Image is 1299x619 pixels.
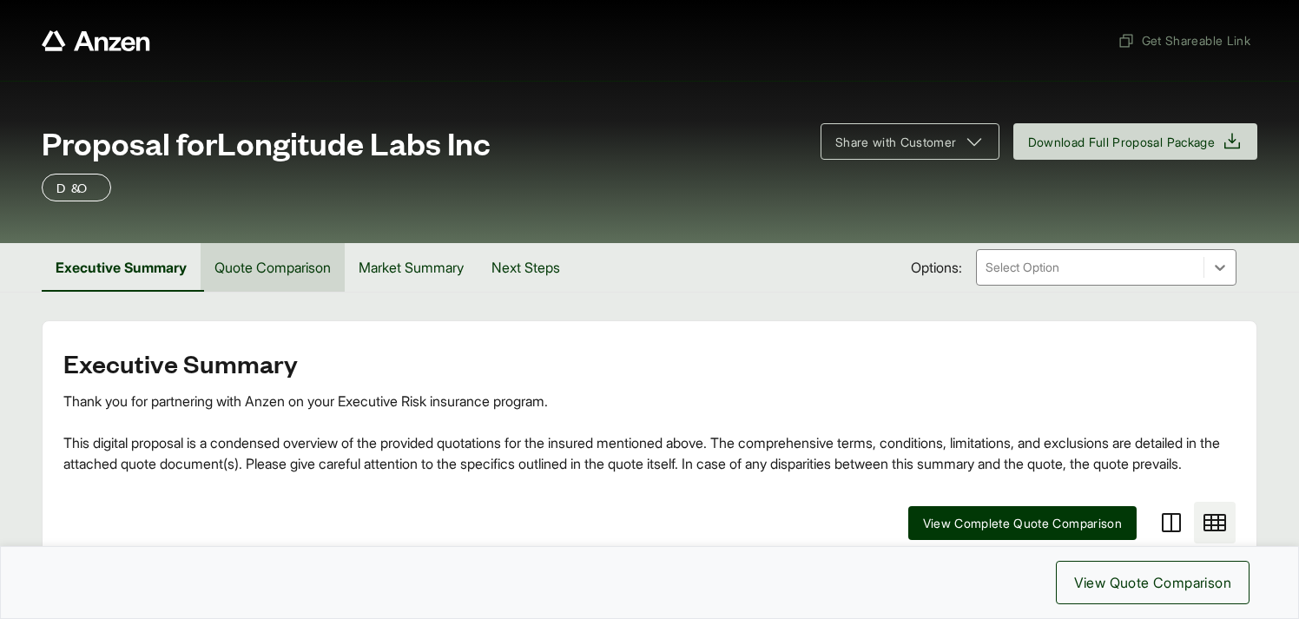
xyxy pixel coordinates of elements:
[1028,133,1216,151] span: Download Full Proposal Package
[42,30,150,51] a: Anzen website
[201,243,345,292] button: Quote Comparison
[1074,572,1231,593] span: View Quote Comparison
[923,514,1123,532] span: View Complete Quote Comparison
[345,243,478,292] button: Market Summary
[42,125,491,160] span: Proposal for Longitude Labs Inc
[478,243,574,292] button: Next Steps
[835,133,957,151] span: Share with Customer
[911,257,962,278] span: Options:
[63,349,1236,377] h2: Executive Summary
[56,177,96,198] p: D&O
[1111,24,1257,56] button: Get Shareable Link
[63,391,1236,474] div: Thank you for partnering with Anzen on your Executive Risk insurance program. This digital propos...
[1056,561,1250,604] button: View Quote Comparison
[1118,31,1250,49] span: Get Shareable Link
[908,506,1137,540] button: View Complete Quote Comparison
[42,243,201,292] button: Executive Summary
[821,123,999,160] button: Share with Customer
[1013,123,1258,160] button: Download Full Proposal Package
